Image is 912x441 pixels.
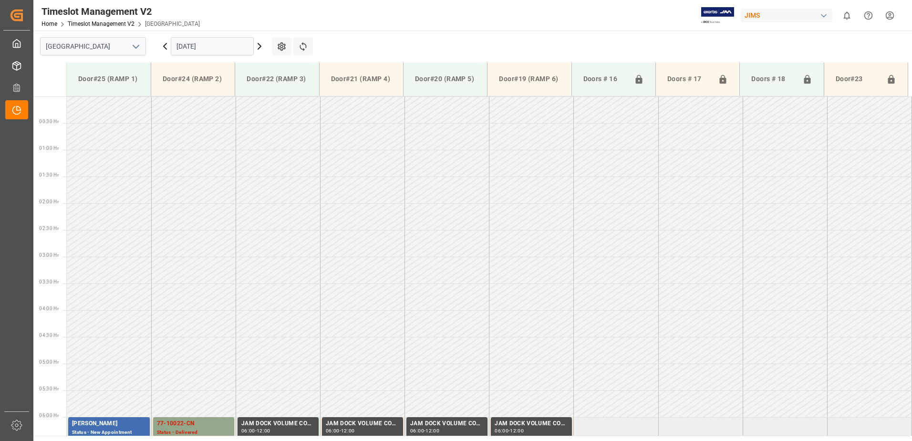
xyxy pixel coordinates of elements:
[663,70,714,88] div: Doors # 17
[39,226,59,231] span: 02:30 Hr
[40,37,146,55] input: Type to search/select
[580,70,630,88] div: Doors # 16
[241,419,315,429] div: JAM DOCK VOLUME CONTROL
[41,21,57,27] a: Home
[836,5,858,26] button: show 0 new notifications
[858,5,879,26] button: Help Center
[159,70,227,88] div: Door#24 (RAMP 2)
[425,429,439,433] div: 12:00
[410,419,484,429] div: JAM DOCK VOLUME CONTROL
[510,429,524,433] div: 12:00
[508,429,510,433] div: -
[410,429,424,433] div: 06:00
[72,419,146,429] div: [PERSON_NAME]
[341,429,355,433] div: 12:00
[411,70,479,88] div: Door#20 (RAMP 5)
[39,172,59,178] span: 01:30 Hr
[68,21,135,27] a: Timeslot Management V2
[39,333,59,338] span: 04:30 Hr
[171,37,254,55] input: DD.MM.YYYY
[255,429,257,433] div: -
[39,413,59,418] span: 06:00 Hr
[157,429,230,437] div: Status - Delivered
[41,4,200,19] div: Timeslot Management V2
[39,119,59,124] span: 00:30 Hr
[72,429,146,437] div: Status - New Appointment
[495,429,508,433] div: 06:00
[495,70,563,88] div: Door#19 (RAMP 6)
[39,146,59,151] span: 01:00 Hr
[39,359,59,365] span: 05:00 Hr
[326,429,340,433] div: 06:00
[39,199,59,204] span: 02:00 Hr
[424,429,425,433] div: -
[832,70,882,88] div: Door#23
[747,70,798,88] div: Doors # 18
[39,252,59,258] span: 03:00 Hr
[74,70,143,88] div: Door#25 (RAMP 1)
[327,70,395,88] div: Door#21 (RAMP 4)
[243,70,311,88] div: Door#22 (RAMP 3)
[39,386,59,391] span: 05:30 Hr
[241,429,255,433] div: 06:00
[741,6,836,24] button: JIMS
[39,279,59,284] span: 03:30 Hr
[128,39,143,54] button: open menu
[157,419,230,429] div: 77-10022-CN
[741,9,832,22] div: JIMS
[257,429,270,433] div: 12:00
[340,429,341,433] div: -
[39,306,59,311] span: 04:00 Hr
[326,419,399,429] div: JAM DOCK VOLUME CONTROL
[495,419,568,429] div: JAM DOCK VOLUME CONTROL
[701,7,734,24] img: Exertis%20JAM%20-%20Email%20Logo.jpg_1722504956.jpg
